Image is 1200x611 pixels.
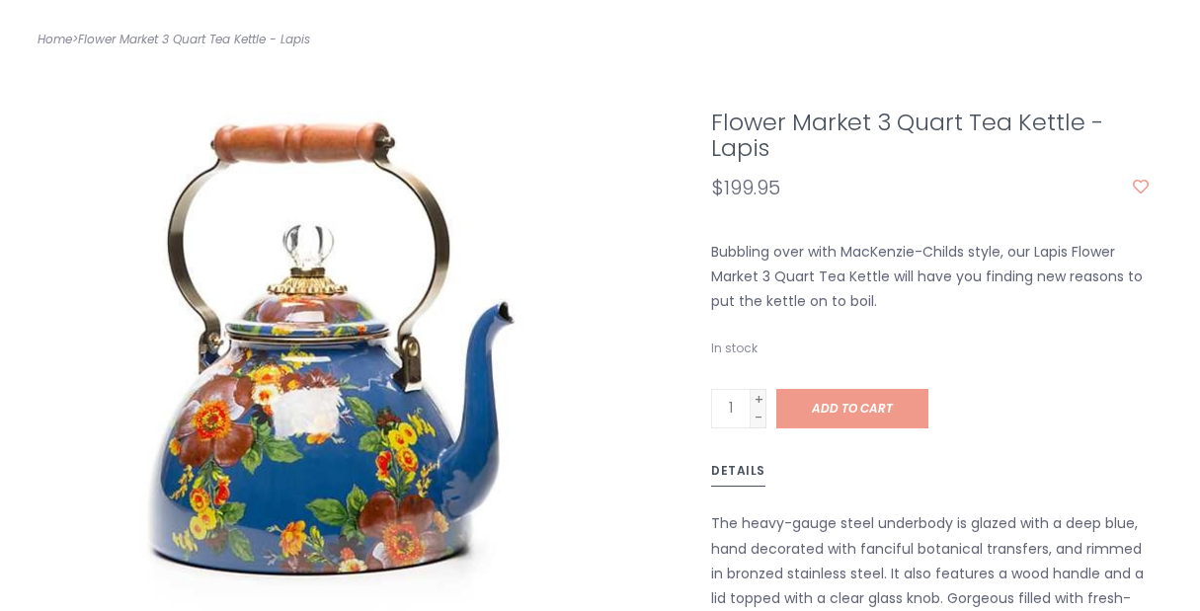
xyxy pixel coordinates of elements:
a: Add to wishlist [1133,178,1149,197]
a: Add to cart [776,389,928,428]
a: Flower Market 3 Quart Tea Kettle - Lapis [78,31,310,47]
h1: Flower Market 3 Quart Tea Kettle - Lapis [711,110,1149,161]
a: Home [38,31,72,47]
div: Bubbling over with MacKenzie-Childs style, our Lapis Flower Market 3 Quart Tea Kettle will have y... [696,240,1163,315]
span: In stock [711,340,758,356]
a: Details [711,460,765,488]
span: $199.95 [711,174,780,201]
div: > [23,29,600,50]
span: Add to cart [812,400,893,417]
a: - [751,408,766,425]
a: + [751,390,766,408]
